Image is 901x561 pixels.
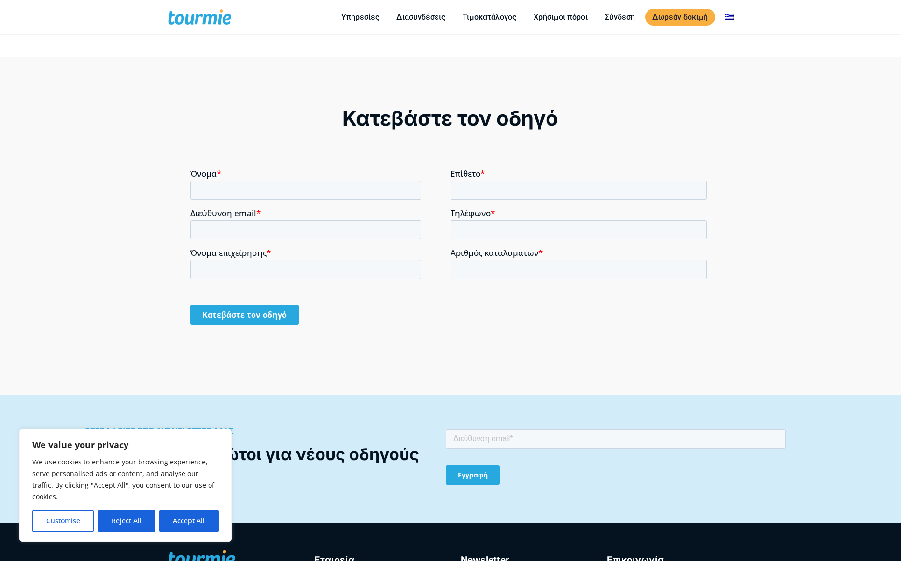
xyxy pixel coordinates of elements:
[159,510,219,532] button: Accept All
[32,439,219,450] p: We value your privacy
[260,39,300,50] span: Τηλέφωνο
[98,510,155,532] button: Reject All
[32,510,94,532] button: Customise
[446,427,786,491] iframe: Form 1
[260,78,348,89] span: Αριθμός καταλυμάτων
[85,443,425,488] div: Ενημερωθείτε πρώτοι για νέους οδηγούς και βοηθήματα
[868,528,891,551] iframe: Intercom live chat
[32,456,219,503] p: We use cookies to enhance your browsing experience, serve personalised ads or content, and analys...
[85,425,234,436] b: ΕΓΓΡΑΦΕΙΤΕ ΣΤΟ NEWSLETTER ΜΑΣ
[190,105,711,131] div: Κατεβάστε τον οδηγό
[190,169,711,333] iframe: Form 0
